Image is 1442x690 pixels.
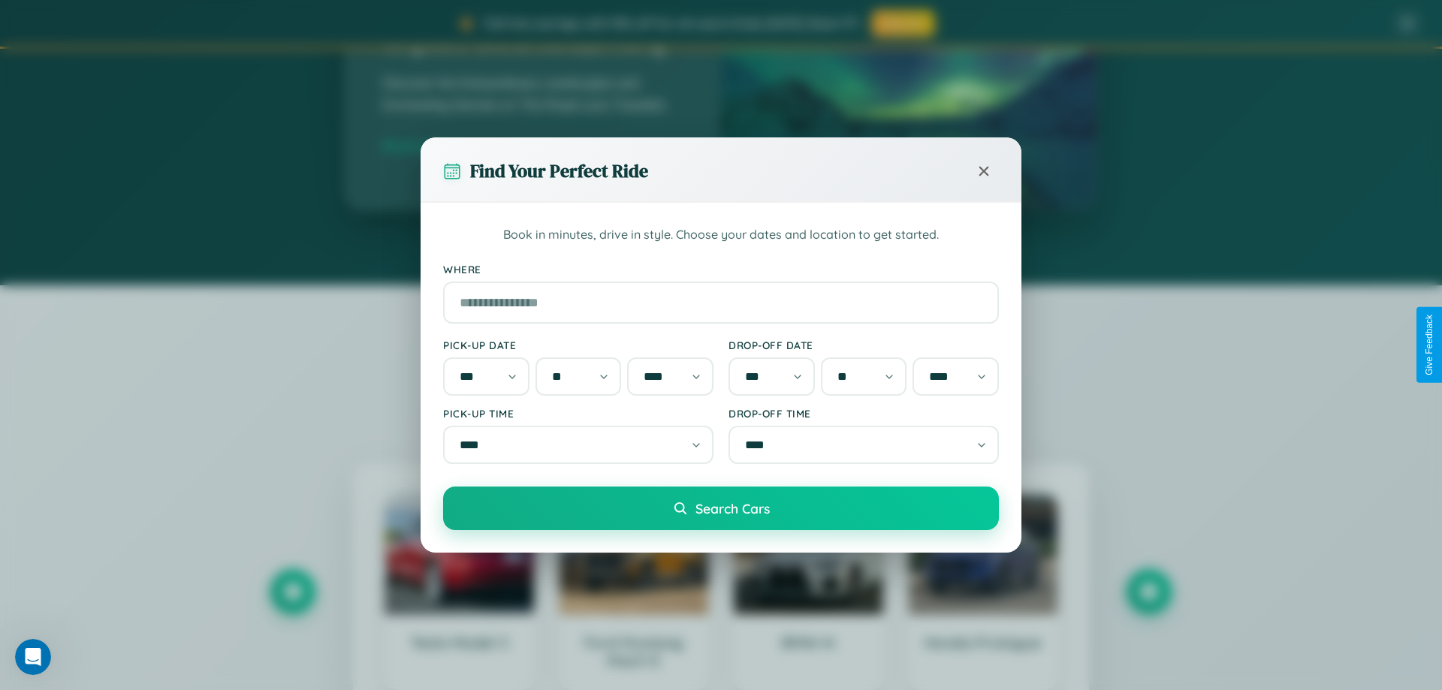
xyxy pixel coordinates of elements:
[443,487,999,530] button: Search Cars
[470,158,648,183] h3: Find Your Perfect Ride
[443,407,713,420] label: Pick-up Time
[443,263,999,276] label: Where
[695,500,770,517] span: Search Cars
[729,407,999,420] label: Drop-off Time
[443,339,713,351] label: Pick-up Date
[729,339,999,351] label: Drop-off Date
[443,225,999,245] p: Book in minutes, drive in style. Choose your dates and location to get started.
